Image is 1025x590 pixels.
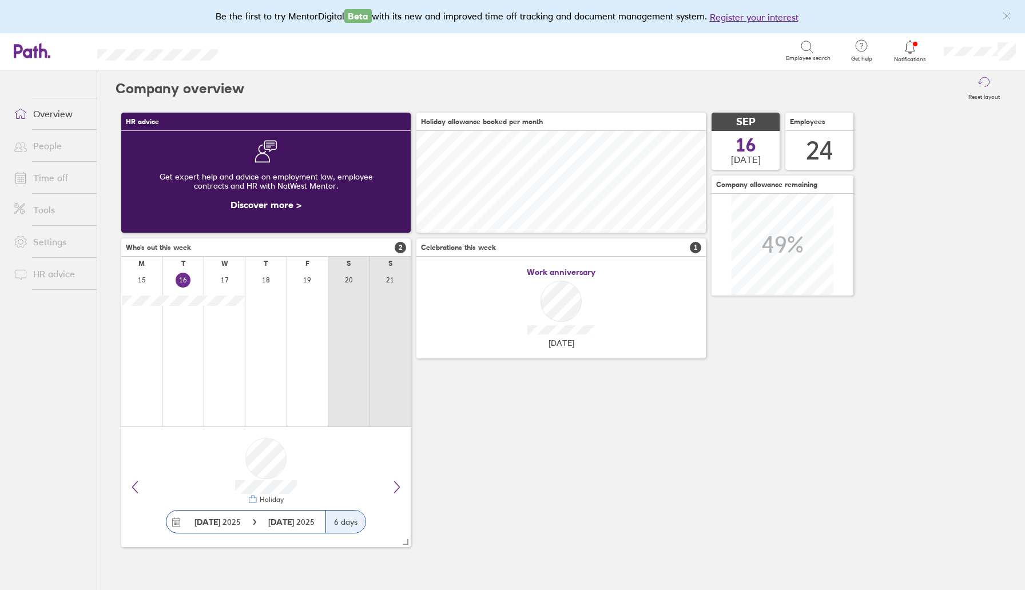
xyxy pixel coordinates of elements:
div: Get expert help and advice on employment law, employee contracts and HR with NatWest Mentor. [130,163,402,200]
h2: Company overview [116,70,244,107]
span: Notifications [892,56,929,63]
span: Employee search [786,55,831,62]
div: S [347,260,351,268]
span: 2025 [268,517,315,527]
span: Company allowance remaining [716,181,817,189]
div: 24 [806,136,833,165]
strong: [DATE] [194,517,220,527]
div: M [138,260,145,268]
span: Get help [843,55,880,62]
span: Beta [344,9,372,23]
span: SEP [736,116,756,128]
a: Notifications [892,39,929,63]
span: 16 [736,136,756,154]
a: Time off [5,166,97,189]
span: Who's out this week [126,244,191,252]
span: Employees [790,118,825,126]
a: Discover more > [231,199,301,210]
span: Holiday allowance booked per month [421,118,543,126]
span: [DATE] [731,154,761,165]
a: Settings [5,230,97,253]
div: Be the first to try MentorDigital with its new and improved time off tracking and document manage... [216,9,810,24]
span: 2 [395,242,406,253]
button: Register your interest [710,10,798,24]
a: Tools [5,198,97,221]
a: People [5,134,97,157]
div: 6 days [325,511,365,533]
div: T [181,260,185,268]
span: Work anniversary [527,268,595,277]
div: T [264,260,268,268]
label: Reset layout [962,90,1007,101]
span: 1 [690,242,701,253]
span: Celebrations this week [421,244,496,252]
button: Reset layout [962,70,1007,107]
div: Holiday [257,496,284,504]
div: W [221,260,228,268]
span: [DATE] [549,338,574,348]
span: HR advice [126,118,159,126]
div: Search [249,45,278,55]
div: S [388,260,392,268]
a: HR advice [5,262,97,285]
a: Overview [5,102,97,125]
div: F [305,260,309,268]
strong: [DATE] [268,517,296,527]
span: 2025 [194,517,241,527]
